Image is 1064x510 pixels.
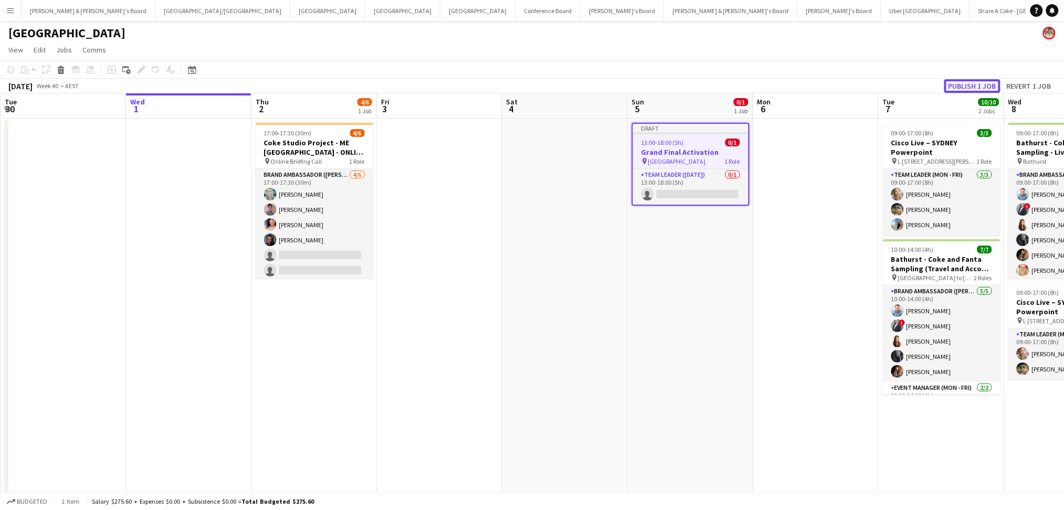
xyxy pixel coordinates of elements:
span: 4/6 [357,98,372,106]
span: 10/10 [978,98,999,106]
div: 2 Jobs [979,107,999,115]
h3: Cisco Live – SYDNEY Powerpoint [883,138,1000,157]
span: View [8,45,23,55]
h3: Coke Studio Project - ME [GEOGRAPHIC_DATA] - ONLINE BRIEFING [256,138,373,157]
span: 5 [630,103,645,115]
span: 10:00-14:00 (4h) [891,246,934,253]
app-job-card: 10:00-14:00 (4h)7/7Bathurst - Coke and Fanta Sampling (Travel and Accom Provided) [GEOGRAPHIC_DAT... [883,239,1000,395]
button: Conference Board [515,1,581,21]
span: 2 [254,103,269,115]
div: Draft [633,124,749,132]
a: Edit [29,43,50,57]
app-job-card: 09:00-17:00 (8h)3/3Cisco Live – SYDNEY Powerpoint L [STREET_ADDRESS][PERSON_NAME] (Veritas Office... [883,123,1000,235]
div: AEST [65,82,79,90]
span: 1 Role [725,157,740,165]
app-job-card: 17:00-17:30 (30m)4/6Coke Studio Project - ME [GEOGRAPHIC_DATA] - ONLINE BRIEFING Online Briefing ... [256,123,373,278]
button: [PERSON_NAME]'s Board [581,1,664,21]
span: Budgeted [17,498,47,505]
div: 1 Job [358,107,372,115]
app-card-role: Team Leader (Mon - Fri)3/309:00-17:00 (8h)[PERSON_NAME][PERSON_NAME][PERSON_NAME] [883,169,1000,235]
a: Comms [78,43,110,57]
span: 09:00-17:00 (8h) [1017,289,1059,296]
span: Thu [256,97,269,107]
span: Wed [1008,97,1022,107]
button: Uber [GEOGRAPHIC_DATA] [881,1,970,21]
span: 6 [756,103,771,115]
div: Salary $275.60 + Expenses $0.00 + Subsistence $0.00 = [92,497,314,505]
span: Total Budgeted $275.60 [241,497,314,505]
app-card-role: Team Leader ([DATE])0/113:00-18:00 (5h) [633,169,749,205]
button: [PERSON_NAME]'s Board [798,1,881,21]
span: L [STREET_ADDRESS][PERSON_NAME] (Veritas Offices) [898,157,977,165]
app-card-role: Brand Ambassador ([PERSON_NAME])4/617:00-17:30 (30m)[PERSON_NAME][PERSON_NAME][PERSON_NAME][PERSO... [256,169,373,281]
button: Budgeted [5,496,49,507]
span: 8 [1007,103,1022,115]
span: 1 Role [350,157,365,165]
span: 3 [380,103,389,115]
button: Revert 1 job [1003,79,1056,93]
h3: Grand Final Activation [633,147,749,157]
span: Edit [34,45,46,55]
span: 2 Roles [974,274,992,282]
span: 1 [129,103,145,115]
span: 4/6 [350,129,365,137]
span: [GEOGRAPHIC_DATA] to [GEOGRAPHIC_DATA] [898,274,974,282]
span: Mon [757,97,771,107]
app-card-role: Event Manager (Mon - Fri)2/210:00-14:00 (4h) [883,382,1000,433]
button: Publish 1 job [944,79,1000,93]
span: Sun [632,97,645,107]
app-user-avatar: Arrence Torres [1043,27,1056,39]
button: [PERSON_NAME] & [PERSON_NAME]'s Board [22,1,155,21]
div: 1 Job [734,107,748,115]
div: [DATE] [8,81,33,91]
span: 30 [3,103,17,115]
span: Bathurst [1024,157,1047,165]
span: 0/1 [725,139,740,146]
button: [GEOGRAPHIC_DATA] [365,1,440,21]
a: View [4,43,27,57]
span: 7 [881,103,895,115]
span: 0/1 [734,98,749,106]
button: [PERSON_NAME] & [PERSON_NAME]'s Board [664,1,798,21]
span: 1 item [58,497,83,505]
span: 3/3 [977,129,992,137]
button: [GEOGRAPHIC_DATA]/[GEOGRAPHIC_DATA] [155,1,290,21]
span: Jobs [56,45,72,55]
span: 1 Role [977,157,992,165]
span: 09:00-17:00 (8h) [1017,129,1059,137]
app-job-card: Draft13:00-18:00 (5h)0/1Grand Final Activation [GEOGRAPHIC_DATA]1 RoleTeam Leader ([DATE])0/113:0... [632,123,750,206]
span: 17:00-17:30 (30m) [264,129,312,137]
span: Online Briefing Call [271,157,322,165]
span: 13:00-18:00 (5h) [641,139,684,146]
button: [GEOGRAPHIC_DATA] [290,1,365,21]
button: [GEOGRAPHIC_DATA] [440,1,515,21]
span: Sat [507,97,518,107]
span: ! [1025,203,1031,209]
span: Wed [130,97,145,107]
span: 09:00-17:00 (8h) [891,129,934,137]
span: 4 [505,103,518,115]
span: Fri [381,97,389,107]
h3: Bathurst - Coke and Fanta Sampling (Travel and Accom Provided) [883,254,1000,273]
app-card-role: Brand Ambassador ([PERSON_NAME])5/510:00-14:00 (4h)[PERSON_NAME]![PERSON_NAME][PERSON_NAME][PERSO... [883,285,1000,382]
span: Comms [82,45,106,55]
span: [GEOGRAPHIC_DATA] [648,157,706,165]
span: Tue [883,97,895,107]
span: 7/7 [977,246,992,253]
h1: [GEOGRAPHIC_DATA] [8,25,125,41]
span: Week 40 [35,82,61,90]
span: ! [899,320,905,326]
span: Tue [5,97,17,107]
a: Jobs [52,43,76,57]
